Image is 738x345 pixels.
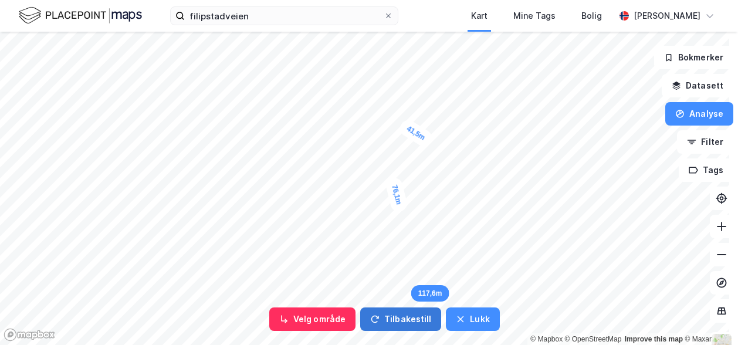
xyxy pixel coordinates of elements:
[530,335,563,343] a: Mapbox
[446,307,499,331] button: Lukk
[677,130,733,154] button: Filter
[397,117,435,149] div: Map marker
[662,74,733,97] button: Datasett
[185,7,384,25] input: Søk på adresse, matrikkel, gårdeiere, leietakere eller personer
[384,176,408,213] div: Map marker
[679,158,733,182] button: Tags
[19,5,142,26] img: logo.f888ab2527a4732fd821a326f86c7f29.svg
[471,9,488,23] div: Kart
[360,307,441,331] button: Tilbakestill
[654,46,733,69] button: Bokmerker
[634,9,700,23] div: [PERSON_NAME]
[679,289,738,345] iframe: Chat Widget
[565,335,622,343] a: OpenStreetMap
[581,9,602,23] div: Bolig
[411,285,449,302] div: Map marker
[625,335,683,343] a: Improve this map
[665,102,733,126] button: Analyse
[269,307,356,331] button: Velg område
[4,328,55,341] a: Mapbox homepage
[513,9,556,23] div: Mine Tags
